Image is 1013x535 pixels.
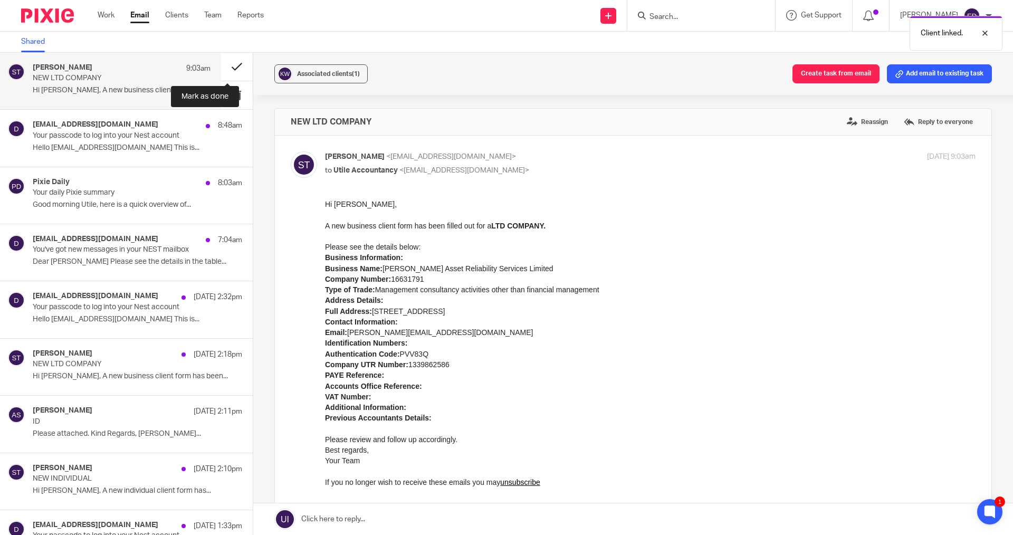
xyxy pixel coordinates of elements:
a: unsubscribe [175,279,215,288]
h4: [EMAIL_ADDRESS][DOMAIN_NAME] [33,521,158,530]
p: [DATE] 2:11pm [194,406,242,417]
p: Hi [PERSON_NAME], A new business client form has been... [33,372,242,381]
a: Shared [21,32,53,52]
a: Reports [237,10,264,21]
p: Client linked. [921,28,963,39]
p: ID [33,417,200,426]
img: svg%3E [291,151,317,178]
p: 9:03am [186,63,211,74]
p: Your passcode to log into your Nest account [33,131,200,140]
p: NEW INDIVIDUAL [33,474,200,483]
p: Please attached. Kind Regards, [PERSON_NAME]... [33,429,242,438]
h4: [EMAIL_ADDRESS][DOMAIN_NAME] [33,235,158,244]
img: Pixie [21,8,74,23]
img: svg%3E [8,292,25,309]
img: svg%3E [8,120,25,137]
img: svg%3E [8,63,25,80]
label: Reply to everyone [901,114,976,130]
p: You've got new messages in your NEST mailbox [33,245,200,254]
p: NEW LTD COMPANY [33,74,175,83]
img: svg%3E [8,235,25,252]
span: <[EMAIL_ADDRESS][DOMAIN_NAME]> [399,167,529,174]
button: Add email to existing task [887,64,992,83]
button: Associated clients(1) [274,64,368,83]
p: [DATE] 2:18pm [194,349,242,360]
a: Team [204,10,222,21]
p: 8:48am [218,120,242,131]
p: 8:03am [218,178,242,188]
p: Your passcode to log into your Nest account [33,303,200,312]
p: NEW LTD COMPANY [33,360,200,369]
img: svg%3E [277,66,293,82]
p: [DATE] 2:10pm [194,464,242,474]
h4: [PERSON_NAME] [33,464,92,473]
img: svg%3E [963,7,980,24]
p: Good morning Utile, here is a quick overview of... [33,200,242,209]
h4: [PERSON_NAME] [33,406,92,415]
label: Reassign [844,114,891,130]
span: <[EMAIL_ADDRESS][DOMAIN_NAME]> [386,153,516,160]
h4: [EMAIL_ADDRESS][DOMAIN_NAME] [33,120,158,129]
img: svg%3E [8,406,25,423]
span: (1) [352,71,360,77]
p: [DATE] 2:32pm [194,292,242,302]
p: Your daily Pixie summary [33,188,200,197]
a: Email [130,10,149,21]
h4: [PERSON_NAME] [33,63,92,72]
img: svg%3E [8,464,25,481]
p: [DATE] 9:03am [927,151,976,163]
a: Work [98,10,114,21]
p: 7:04am [218,235,242,245]
span: to [325,167,332,174]
img: svg%3E [8,349,25,366]
img: svg%3E [8,178,25,195]
span: Utile Accountancy [333,167,398,174]
p: Hi [PERSON_NAME], A new individual client form has... [33,486,242,495]
div: 1 [995,496,1005,507]
span: Associated clients [297,71,360,77]
p: [DATE] 1:33pm [194,521,242,531]
p: Dear [PERSON_NAME] Please see the details in the table... [33,257,242,266]
p: Hello [EMAIL_ADDRESS][DOMAIN_NAME] This is... [33,315,242,324]
h4: Pixie Daily [33,178,70,187]
strong: LTD COMPANY. [166,23,221,31]
button: Create task from email [792,64,880,83]
p: Hi [PERSON_NAME], A new business client form has been... [33,86,211,95]
a: Clients [165,10,188,21]
h4: [PERSON_NAME] [33,349,92,358]
h4: [EMAIL_ADDRESS][DOMAIN_NAME] [33,292,158,301]
span: [PERSON_NAME] [325,153,385,160]
p: Hello [EMAIL_ADDRESS][DOMAIN_NAME] This is... [33,144,242,152]
h4: NEW LTD COMPANY [291,117,372,127]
